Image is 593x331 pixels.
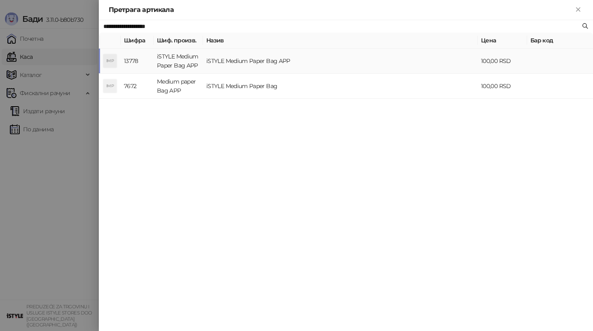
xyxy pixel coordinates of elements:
[103,79,117,93] div: IMP
[154,33,203,49] th: Шиф. произв.
[573,5,583,15] button: Close
[203,33,478,49] th: Назив
[121,49,154,74] td: 13778
[103,54,117,68] div: IMP
[121,33,154,49] th: Шифра
[478,74,527,99] td: 100,00 RSD
[109,5,573,15] div: Претрага артикала
[154,74,203,99] td: Medium paper Bag APP
[121,74,154,99] td: 7672
[203,49,478,74] td: iSTYLE Medium Paper Bag APP
[154,49,203,74] td: iSTYLE Medium Paper Bag APP
[478,33,527,49] th: Цена
[478,49,527,74] td: 100,00 RSD
[203,74,478,99] td: iSTYLE Medium Paper Bag
[527,33,593,49] th: Бар код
